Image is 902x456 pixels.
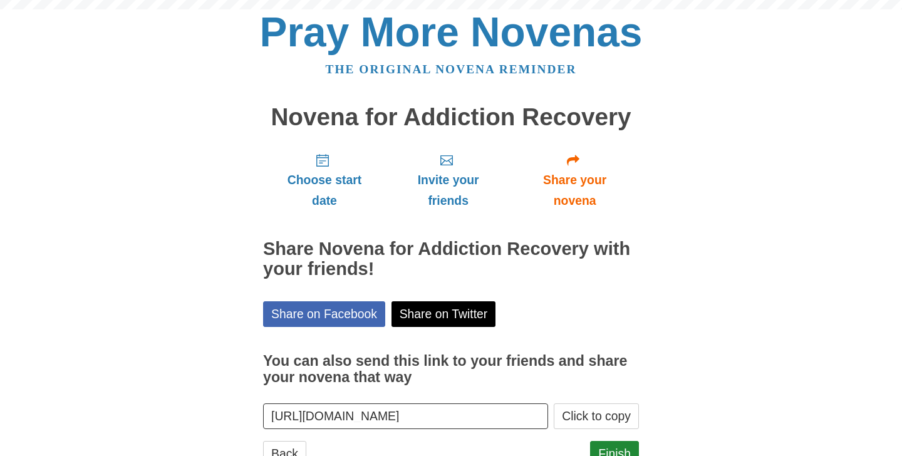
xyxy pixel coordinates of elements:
[263,301,385,327] a: Share on Facebook
[263,143,386,217] a: Choose start date
[260,9,643,55] a: Pray More Novenas
[398,170,498,211] span: Invite your friends
[386,143,511,217] a: Invite your friends
[326,63,577,76] a: The original novena reminder
[391,301,496,327] a: Share on Twitter
[263,353,639,385] h3: You can also send this link to your friends and share your novena that way
[276,170,373,211] span: Choose start date
[554,403,639,429] button: Click to copy
[511,143,639,217] a: Share your novena
[263,239,639,279] h2: Share Novena for Addiction Recovery with your friends!
[263,104,639,131] h1: Novena for Addiction Recovery
[523,170,626,211] span: Share your novena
